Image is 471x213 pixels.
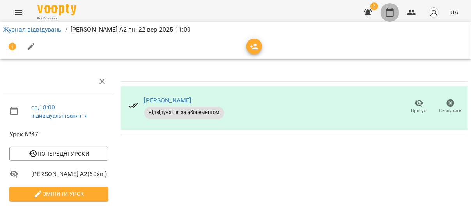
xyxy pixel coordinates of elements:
[411,107,427,114] span: Прогул
[435,96,466,118] button: Скасувати
[429,7,439,18] img: avatar_s.png
[16,189,102,199] span: Змінити урок
[403,96,435,118] button: Прогул
[450,8,459,16] span: UA
[37,4,76,15] img: Voopty Logo
[447,5,462,19] button: UA
[16,149,102,158] span: Попередні уроки
[9,187,108,201] button: Змінити урок
[71,25,191,34] p: [PERSON_NAME] А2 пн, 22 вер 2025 11:00
[9,130,108,139] span: Урок №47
[439,107,462,114] span: Скасувати
[3,25,468,34] nav: breadcrumb
[9,147,108,161] button: Попередні уроки
[370,2,378,10] span: 2
[37,16,76,21] span: For Business
[3,26,62,33] a: Журнал відвідувань
[31,113,88,119] a: Індивідуальні заняття
[31,169,108,179] span: [PERSON_NAME] А2 ( 60 хв. )
[31,104,55,111] a: ср , 18:00
[144,97,191,104] a: [PERSON_NAME]
[144,109,224,116] span: Відвідування за абонементом
[9,3,28,22] button: Menu
[65,25,67,34] li: /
